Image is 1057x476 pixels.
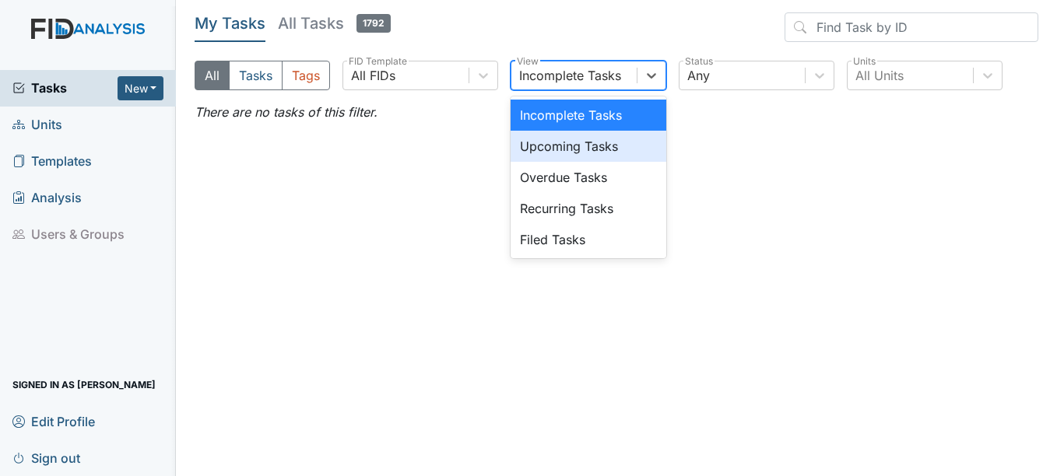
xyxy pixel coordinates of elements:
[12,79,118,97] a: Tasks
[511,162,666,193] div: Overdue Tasks
[282,61,330,90] button: Tags
[356,14,391,33] span: 1792
[687,66,710,85] div: Any
[855,66,904,85] div: All Units
[519,66,621,85] div: Incomplete Tasks
[12,409,95,433] span: Edit Profile
[511,193,666,224] div: Recurring Tasks
[511,224,666,255] div: Filed Tasks
[12,446,80,470] span: Sign out
[511,131,666,162] div: Upcoming Tasks
[195,12,265,34] h5: My Tasks
[278,12,391,34] h5: All Tasks
[12,149,92,173] span: Templates
[511,100,666,131] div: Incomplete Tasks
[195,104,377,120] em: There are no tasks of this filter.
[195,61,330,90] div: Type filter
[118,76,164,100] button: New
[785,12,1038,42] input: Find Task by ID
[351,66,395,85] div: All FIDs
[12,186,82,210] span: Analysis
[12,113,62,137] span: Units
[12,373,156,397] span: Signed in as [PERSON_NAME]
[195,61,230,90] button: All
[229,61,283,90] button: Tasks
